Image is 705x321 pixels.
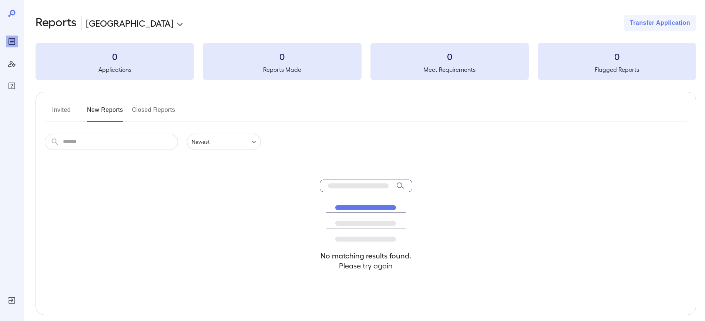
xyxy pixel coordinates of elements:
[87,104,123,122] button: New Reports
[203,50,361,62] h3: 0
[36,15,77,31] h2: Reports
[36,43,696,80] summary: 0Applications0Reports Made0Meet Requirements0Flagged Reports
[538,50,696,62] h3: 0
[132,104,175,122] button: Closed Reports
[6,80,18,92] div: FAQ
[370,65,529,74] h5: Meet Requirements
[6,36,18,47] div: Reports
[320,261,412,271] h4: Please try again
[6,58,18,70] div: Manage Users
[370,50,529,62] h3: 0
[36,65,194,74] h5: Applications
[6,294,18,306] div: Log Out
[36,50,194,62] h3: 0
[187,134,261,150] div: Newest
[86,17,174,29] p: [GEOGRAPHIC_DATA]
[624,15,696,31] button: Transfer Application
[320,251,412,261] h4: No matching results found.
[203,65,361,74] h5: Reports Made
[538,65,696,74] h5: Flagged Reports
[45,104,78,122] button: Invited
